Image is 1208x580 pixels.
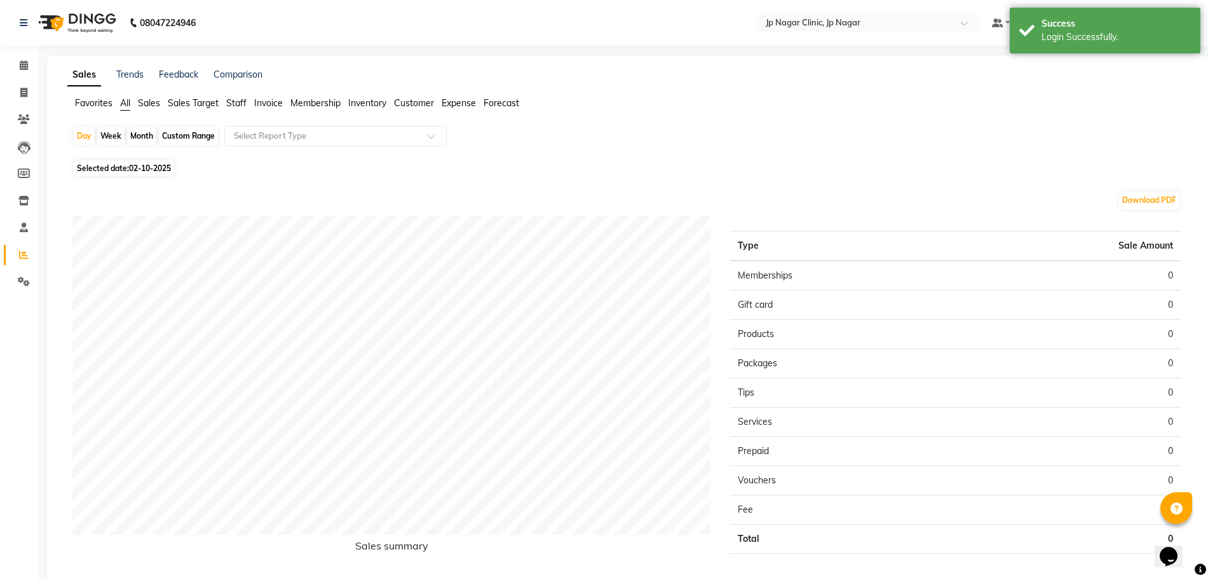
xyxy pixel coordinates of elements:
td: Prepaid [730,437,956,466]
span: Expense [442,97,476,109]
a: Sales [67,64,101,86]
span: Customer [394,97,434,109]
span: Favorites [75,97,112,109]
td: 0 [955,466,1181,495]
td: 0 [955,320,1181,349]
button: Download PDF [1119,191,1179,209]
td: Packages [730,349,956,378]
a: Comparison [214,69,262,80]
span: Sales Target [168,97,219,109]
div: Login Successfully. [1042,31,1191,44]
th: Type [730,231,956,261]
b: 08047224946 [140,5,196,41]
td: 0 [955,408,1181,437]
div: Success [1042,17,1191,31]
td: 0 [955,437,1181,466]
span: 02-10-2025 [129,163,171,173]
td: 0 [955,495,1181,525]
h6: Sales summary [72,540,711,557]
span: Forecast [484,97,519,109]
td: Memberships [730,261,956,291]
a: Trends [116,69,144,80]
span: All [120,97,130,109]
td: 0 [955,261,1181,291]
div: Day [74,127,95,145]
td: 0 [955,525,1181,554]
td: Fee [730,495,956,525]
td: Total [730,525,956,554]
img: logo [32,5,119,41]
span: Sales [138,97,160,109]
div: Week [97,127,125,145]
td: 0 [955,378,1181,408]
div: Month [127,127,156,145]
span: Membership [290,97,341,109]
span: Invoice [254,97,283,109]
span: Staff [226,97,247,109]
td: 0 [955,349,1181,378]
td: 0 [955,291,1181,320]
td: Tips [730,378,956,408]
span: Selected date: [74,160,174,176]
td: Products [730,320,956,349]
td: Services [730,408,956,437]
td: Gift card [730,291,956,320]
span: Inventory [348,97,386,109]
th: Sale Amount [955,231,1181,261]
div: Custom Range [159,127,218,145]
iframe: chat widget [1155,529,1195,567]
td: Vouchers [730,466,956,495]
a: Feedback [159,69,198,80]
